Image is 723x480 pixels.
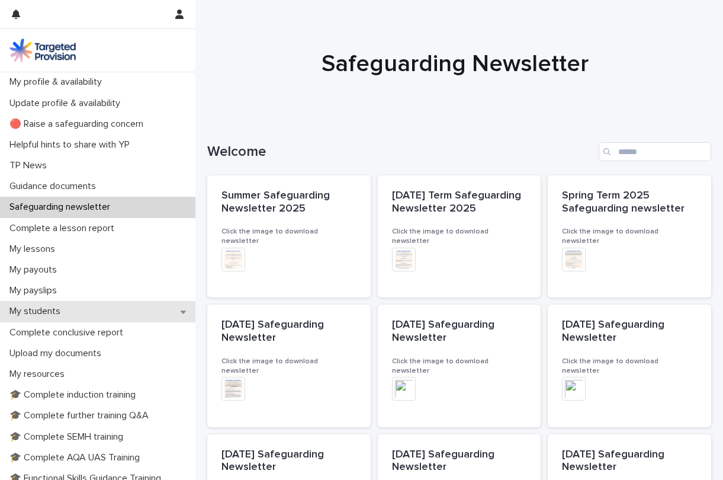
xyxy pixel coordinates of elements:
input: Search [599,142,711,161]
span: [DATE] Safeguarding Newsletter [562,449,667,473]
span: [DATE] Safeguarding Newsletter [392,449,497,473]
span: [DATE] Safeguarding Newsletter [221,449,327,473]
p: 🔴 Raise a safeguarding concern [5,119,153,130]
a: [DATE] Safeguarding NewsletterClick the image to download newsletter [548,305,711,427]
p: 🎓 Complete AQA UAS Training [5,452,149,463]
p: My resources [5,369,74,380]
p: My payouts [5,264,66,276]
p: Complete conclusive report [5,327,133,338]
img: M5nRWzHhSzIhMunXDL62 [9,39,76,62]
p: 🎓 Complete induction training [5,389,145,401]
p: My lessons [5,244,65,255]
a: Summer Safeguarding Newsletter 2025Click the image to download newsletter [207,175,371,297]
p: Upload my documents [5,348,111,359]
a: Spring Term 2025 Safeguarding newsletterClick the image to download newsletter [548,175,711,297]
p: My students [5,306,70,317]
p: Helpful hints to share with YP [5,139,139,151]
p: 🎓 Complete further training Q&A [5,410,158,421]
span: [DATE] Safeguarding Newsletter [221,319,327,343]
span: [DATE] Term Safeguarding Newsletter 2025 [392,190,524,214]
h3: Click the image to download newsletter [562,357,697,376]
span: Spring Term 2025 Safeguarding newsletter [562,190,685,214]
p: Safeguarding newsletter [5,201,120,213]
p: Guidance documents [5,181,105,192]
h3: Click the image to download newsletter [392,357,527,376]
span: Summer Safeguarding Newsletter 2025 [221,190,333,214]
h1: Safeguarding Newsletter [207,50,702,78]
span: [DATE] Safeguarding Newsletter [392,319,497,343]
p: 🎓 Complete SEMH training [5,431,133,443]
span: [DATE] Safeguarding Newsletter [562,319,667,343]
a: [DATE] Term Safeguarding Newsletter 2025Click the image to download newsletter [378,175,541,297]
h3: Click the image to download newsletter [221,227,356,246]
h3: Click the image to download newsletter [221,357,356,376]
h1: Welcome [207,143,594,161]
h3: Click the image to download newsletter [562,227,697,246]
p: My payslips [5,285,66,296]
a: [DATE] Safeguarding NewsletterClick the image to download newsletter [207,305,371,427]
p: Update profile & availability [5,98,130,109]
p: TP News [5,160,56,171]
h3: Click the image to download newsletter [392,227,527,246]
p: My profile & availability [5,76,111,88]
p: Complete a lesson report [5,223,124,234]
a: [DATE] Safeguarding NewsletterClick the image to download newsletter [378,305,541,427]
